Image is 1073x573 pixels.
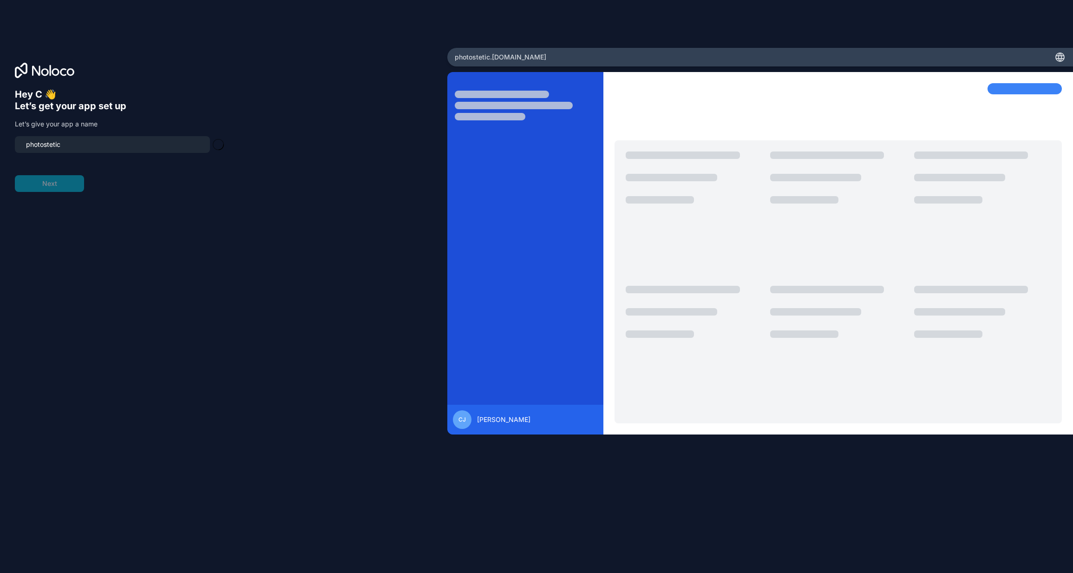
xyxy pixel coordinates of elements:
p: Let’s give your app a name [15,119,223,129]
input: my-team [20,138,204,151]
span: photostetic .[DOMAIN_NAME] [455,53,546,62]
h6: Hey C 👋 [15,89,223,100]
h6: Let’s get your app set up [15,100,223,112]
span: [PERSON_NAME] [477,415,530,424]
span: CJ [458,416,466,423]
